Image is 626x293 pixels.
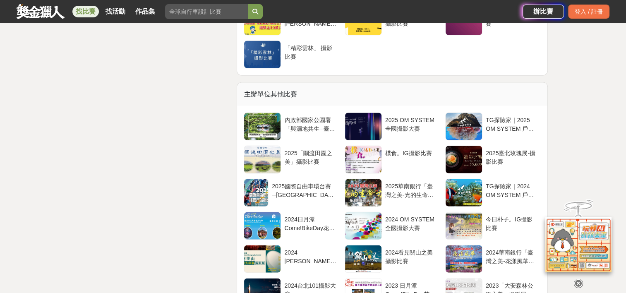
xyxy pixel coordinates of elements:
[102,6,129,17] a: 找活動
[385,116,437,132] div: 2025 OM SYSTEM全國攝影大賽
[272,182,336,198] div: 2025國際自由車環台賽─[GEOGRAPHIC_DATA]攝影比賽
[244,113,339,141] a: 內政部國家公園署「與濕地共生─臺灣濕地映像」攝影比賽
[385,248,437,264] div: 2024看見關山之美攝影比賽
[284,149,336,165] div: 2025「關渡田園之美」攝影比賽
[385,182,437,198] div: 2025華南銀行「臺灣之美-光的生命力」全國攝影大賽
[486,182,537,198] div: TG探險家｜2024 OM SYSTEM 戶外攝影比賽
[284,44,336,60] div: 「精彩雲林」 攝影比賽
[523,5,564,19] a: 辦比賽
[345,146,440,174] a: 樸食。IG攝影比賽
[345,245,440,273] a: 2024看見關山之美攝影比賽
[244,146,339,174] a: 2025「關渡田園之美」攝影比賽
[486,116,537,132] div: TG探險家｜2025 OM SYSTEM 戶外攝影比賽
[132,6,158,17] a: 作品集
[237,83,547,106] div: 主辦單位其他比賽
[486,149,537,165] div: 2025臺北玫瑰展-攝影比賽
[244,179,339,207] a: 2025國際自由車環台賽─[GEOGRAPHIC_DATA]攝影比賽
[244,41,339,69] a: 「精彩雲林」 攝影比賽
[284,116,336,132] div: 內政部國家公園署「與濕地共生─臺灣濕地映像」攝影比賽
[545,216,612,271] img: d2146d9a-e6f6-4337-9592-8cefde37ba6b.png
[284,248,336,264] div: 2024 [PERSON_NAME]「拾光印象」攝影比賽
[345,113,440,141] a: 2025 OM SYSTEM全國攝影大賽
[385,215,437,231] div: 2024 OM SYSTEM全國攝影大賽
[486,215,537,231] div: 今日朴子。IG攝影比賽
[165,4,248,19] input: 全球自行車設計比賽
[284,215,336,231] div: 2024日月潭Come!BikeDay花火音樂嘉年華攝影比賽
[486,248,537,264] div: 2024華南銀行「臺灣之美-花漾風華」全國攝影大賽
[72,6,99,17] a: 找比賽
[244,245,339,273] a: 2024 [PERSON_NAME]「拾光印象」攝影比賽
[568,5,609,19] div: 登入 / 註冊
[345,212,440,240] a: 2024 OM SYSTEM全國攝影大賽
[445,179,541,207] a: TG探險家｜2024 OM SYSTEM 戶外攝影比賽
[445,212,541,240] a: 今日朴子。IG攝影比賽
[345,179,440,207] a: 2025華南銀行「臺灣之美-光的生命力」全國攝影大賽
[385,149,437,165] div: 樸食。IG攝影比賽
[445,113,541,141] a: TG探險家｜2025 OM SYSTEM 戶外攝影比賽
[244,212,339,240] a: 2024日月潭Come!BikeDay花火音樂嘉年華攝影比賽
[445,146,541,174] a: 2025臺北玫瑰展-攝影比賽
[445,245,541,273] a: 2024華南銀行「臺灣之美-花漾風華」全國攝影大賽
